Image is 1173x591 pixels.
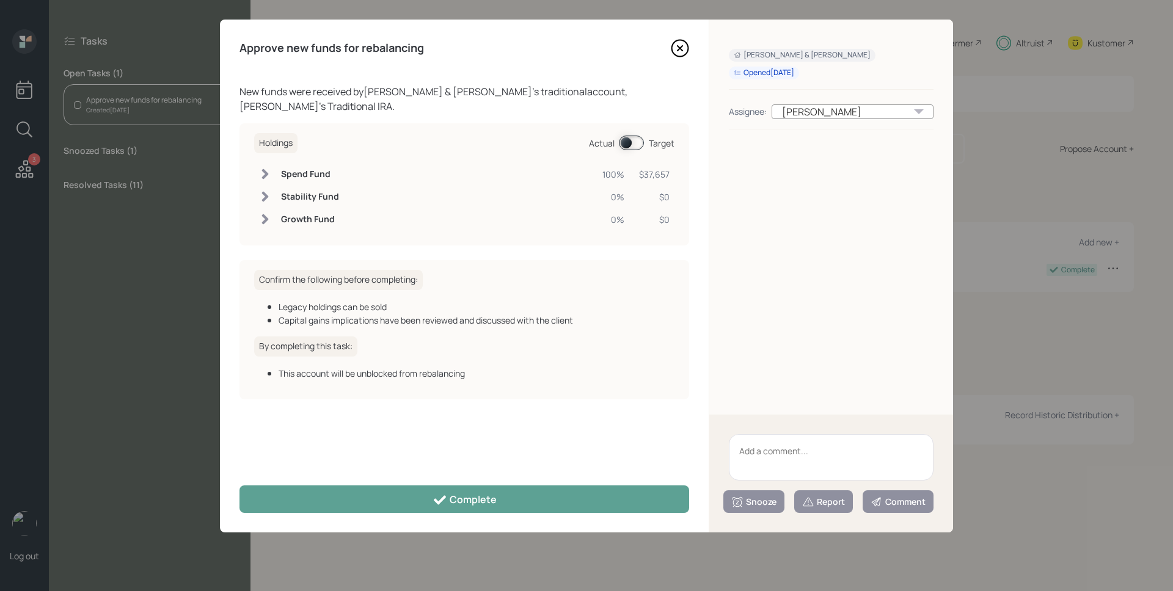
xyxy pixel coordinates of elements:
[794,490,853,513] button: Report
[649,137,674,150] div: Target
[639,168,670,181] div: $37,657
[281,214,339,225] h6: Growth Fund
[731,496,777,508] div: Snooze
[871,496,926,508] div: Comment
[279,367,674,380] div: This account will be unblocked from rebalancing
[254,270,423,290] h6: Confirm the following before completing:
[279,314,674,327] div: Capital gains implications have been reviewed and discussed with the client
[239,84,689,114] div: New funds were received by [PERSON_NAME] & [PERSON_NAME] 's traditional account, [PERSON_NAME]'s ...
[772,104,934,119] div: [PERSON_NAME]
[602,213,624,226] div: 0%
[729,105,767,118] div: Assignee:
[254,133,298,153] h6: Holdings
[281,192,339,202] h6: Stability Fund
[723,490,784,513] button: Snooze
[639,190,670,203] div: $0
[734,50,871,60] div: [PERSON_NAME] & [PERSON_NAME]
[802,496,845,508] div: Report
[281,169,339,179] h6: Spend Fund
[239,485,689,513] button: Complete
[589,137,615,150] div: Actual
[863,490,934,513] button: Comment
[734,68,794,78] div: Opened [DATE]
[279,300,674,313] div: Legacy holdings can be sold
[602,168,624,181] div: 100%
[254,336,357,357] h6: By completing this task:
[602,190,624,203] div: 0%
[639,213,670,226] div: $0
[433,493,497,507] div: Complete
[239,42,424,55] h4: Approve new funds for rebalancing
